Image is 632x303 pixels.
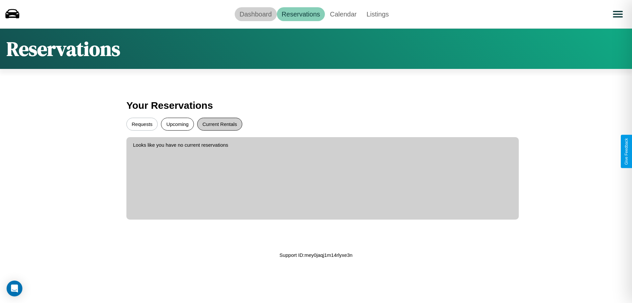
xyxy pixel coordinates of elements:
[279,251,353,259] p: Support ID: mey0jaqj1m14rlyxe3n
[7,281,22,296] div: Open Intercom Messenger
[7,35,120,62] h1: Reservations
[126,118,158,131] button: Requests
[609,5,627,23] button: Open menu
[197,118,242,131] button: Current Rentals
[361,7,394,21] a: Listings
[161,118,194,131] button: Upcoming
[235,7,277,21] a: Dashboard
[126,97,506,114] h3: Your Reservations
[277,7,325,21] a: Reservations
[133,140,512,149] p: Looks like you have no current reservations
[624,138,629,165] div: Give Feedback
[325,7,361,21] a: Calendar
